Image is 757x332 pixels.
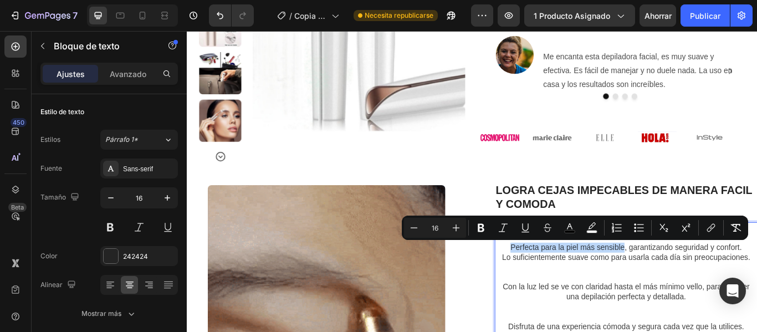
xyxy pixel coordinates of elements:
[289,11,292,21] font: /
[123,252,148,261] font: 242424
[640,4,676,27] button: Ahorrar
[359,176,665,212] h2: LOGRA CEJAS IMPECABLES DE MANERA FACIL Y COMODA
[525,117,571,131] img: [object Object]
[123,165,153,173] font: Sans-serif
[719,278,746,304] div: Abrir Intercom Messenger
[40,108,84,116] font: Estilo de texto
[100,130,178,150] button: Párrafo 1*
[690,11,720,21] font: Publicar
[40,280,63,289] font: Alinear
[645,11,672,21] font: Ahorrar
[403,114,449,134] img: [object Object]
[11,203,24,211] font: Beta
[507,73,514,79] button: Dot
[40,135,60,144] font: Estilos
[40,304,178,324] button: Mostrar más
[496,73,503,79] button: Dot
[402,216,748,240] div: Editor contextual toolbar
[54,40,120,52] font: Bloque de texto
[681,4,730,27] button: Publicar
[187,31,757,332] iframe: Área de diseño
[534,11,610,21] font: 1 producto asignado
[40,252,58,260] font: Color
[105,135,138,144] font: Párrafo 1*
[485,73,492,79] button: Dot
[518,73,525,79] button: Dot
[294,11,328,79] font: Copia de la página del producto - [DATE] 12:00:49
[365,11,433,19] font: Necesita republicarse
[586,114,632,134] img: [object Object]
[110,69,146,79] font: Avanzado
[209,4,254,27] div: Deshacer/Rehacer
[40,164,62,172] font: Fuente
[524,4,635,27] button: 1 producto asignado
[4,4,83,27] button: 7
[54,39,148,53] p: Bloque de texto
[415,22,646,70] p: Me encanta esta depiladora facial, es muy suave y efectiva. Es fácil de manejar y no duele nada. ...
[57,69,85,79] font: Ajustes
[367,259,656,268] span: Lo suficientemente suave como para usarla cada día sin preocupaciones.
[377,247,647,257] span: Perfecta para la piel más sensible, garantizando seguridad y confort.
[368,293,656,314] span: Con la luz led se ve con claridad hasta el más mínimo vello, para obtener una depilación perfecta...
[341,111,387,137] img: [object Object]
[13,119,24,126] font: 450
[464,114,510,134] img: [object Object]
[40,193,66,201] font: Tamaño
[73,10,78,21] font: 7
[625,38,642,55] button: Carousel Next Arrow
[81,309,121,318] font: Mostrar más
